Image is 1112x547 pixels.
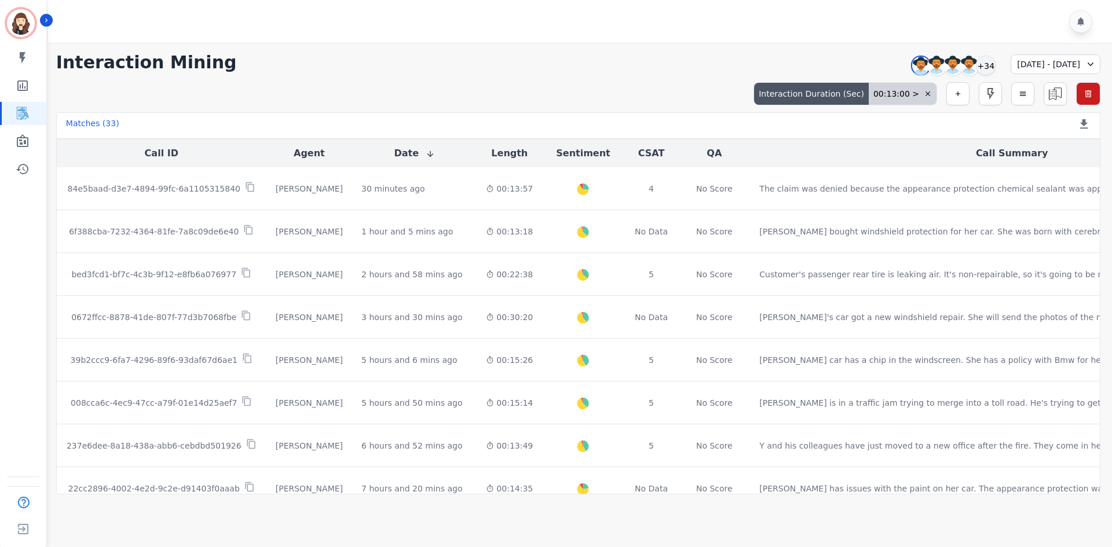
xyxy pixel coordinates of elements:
button: Date [394,146,435,160]
div: 00:15:14 [486,397,533,409]
div: No Score [696,354,733,366]
p: 84e5baad-d3e7-4894-99fc-6a1105315840 [68,183,240,194]
div: 7 hours and 20 mins ago [361,483,462,494]
p: 0672ffcc-8878-41de-807f-77d3b7068fbe [71,311,236,323]
div: 5 hours and 50 mins ago [361,397,462,409]
div: 00:13:18 [486,226,533,237]
div: 00:13:49 [486,440,533,451]
div: No Data [634,483,670,494]
p: 39b2ccc9-6fa7-4296-89f6-93daf67d6ae1 [71,354,237,366]
div: 1 hour and 5 mins ago [361,226,453,237]
img: Bordered avatar [7,9,35,37]
div: 00:22:38 [486,269,533,280]
div: No Score [696,183,733,194]
div: +34 [976,56,996,75]
div: [PERSON_NAME] [276,440,343,451]
div: 00:15:26 [486,354,533,366]
p: 22cc2896-4002-4e2d-9c2e-d91403f0aaab [68,483,240,494]
button: Sentiment [556,146,610,160]
div: Matches ( 33 ) [66,118,119,134]
div: 5 hours and 6 mins ago [361,354,458,366]
button: Call ID [145,146,178,160]
div: 00:14:35 [486,483,533,494]
div: No Score [696,226,733,237]
button: Length [491,146,528,160]
div: No Score [696,397,733,409]
div: No Data [634,226,670,237]
div: [DATE] - [DATE] [1011,54,1100,74]
div: 30 minutes ago [361,183,425,194]
div: No Score [696,269,733,280]
button: CSAT [638,146,665,160]
button: QA [707,146,722,160]
div: No Score [696,483,733,494]
div: [PERSON_NAME] [276,226,343,237]
div: 5 [634,440,670,451]
h1: Interaction Mining [56,52,237,73]
div: 5 [634,397,670,409]
div: 5 [634,269,670,280]
div: [PERSON_NAME] [276,311,343,323]
div: Interaction Duration (Sec) [754,83,869,105]
div: No Score [696,311,733,323]
p: bed3fcd1-bf7c-4c3b-9f12-e8fb6a076977 [71,269,236,280]
button: Agent [294,146,325,160]
div: 5 [634,354,670,366]
div: 6 hours and 52 mins ago [361,440,462,451]
div: 3 hours and 30 mins ago [361,311,462,323]
div: [PERSON_NAME] [276,269,343,280]
div: No Score [696,440,733,451]
div: [PERSON_NAME] [276,183,343,194]
div: [PERSON_NAME] [276,397,343,409]
button: Call Summary [976,146,1048,160]
div: No Data [634,311,670,323]
div: [PERSON_NAME] [276,483,343,494]
div: 2 hours and 58 mins ago [361,269,462,280]
div: 00:30:20 [486,311,533,323]
p: 008cca6c-4ec9-47cc-a79f-01e14d25aef7 [71,397,237,409]
div: [PERSON_NAME] [276,354,343,366]
div: 00:13:57 [486,183,533,194]
div: 00:13:00 > [869,83,937,105]
p: 6f388cba-7232-4364-81fe-7a8c09de6e40 [69,226,239,237]
p: 237e6dee-8a18-438a-abb6-cebdbd501926 [67,440,242,451]
div: 4 [634,183,670,194]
